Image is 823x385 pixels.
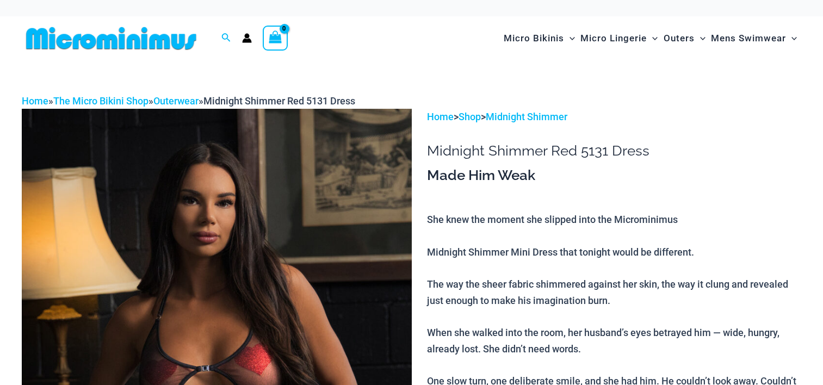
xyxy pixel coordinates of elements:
[263,26,288,51] a: View Shopping Cart, empty
[786,24,797,52] span: Menu Toggle
[711,24,786,52] span: Mens Swimwear
[427,142,801,159] h1: Midnight Shimmer Red 5131 Dress
[486,111,567,122] a: Midnight Shimmer
[664,24,695,52] span: Outers
[427,109,801,125] p: > >
[459,111,481,122] a: Shop
[578,22,660,55] a: Micro LingerieMenu ToggleMenu Toggle
[580,24,647,52] span: Micro Lingerie
[499,20,801,57] nav: Site Navigation
[427,111,454,122] a: Home
[501,22,578,55] a: Micro BikinisMenu ToggleMenu Toggle
[427,166,801,185] h3: Made Him Weak
[564,24,575,52] span: Menu Toggle
[661,22,708,55] a: OutersMenu ToggleMenu Toggle
[153,95,199,107] a: Outerwear
[221,32,231,45] a: Search icon link
[203,95,355,107] span: Midnight Shimmer Red 5131 Dress
[22,95,48,107] a: Home
[22,26,201,51] img: MM SHOP LOGO FLAT
[695,24,706,52] span: Menu Toggle
[53,95,148,107] a: The Micro Bikini Shop
[504,24,564,52] span: Micro Bikinis
[242,33,252,43] a: Account icon link
[22,95,355,107] span: » » »
[708,22,800,55] a: Mens SwimwearMenu ToggleMenu Toggle
[647,24,658,52] span: Menu Toggle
